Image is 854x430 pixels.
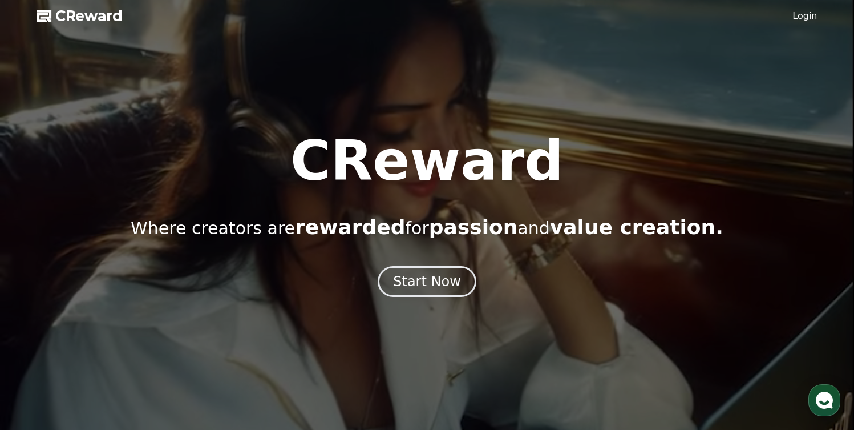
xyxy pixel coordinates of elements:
a: Login [792,9,817,23]
span: CReward [55,7,123,25]
button: Start Now [378,266,476,297]
a: Messages [75,335,147,364]
span: passion [429,215,518,239]
a: CReward [37,7,123,25]
span: value creation. [550,215,723,239]
h1: CReward [290,134,564,188]
a: Start Now [378,278,476,288]
div: Start Now [393,272,461,291]
span: Messages [95,353,128,362]
span: rewarded [295,215,405,239]
a: Home [3,335,75,364]
p: Where creators are for and [131,216,723,239]
span: Settings [169,352,197,361]
span: Home [29,352,49,361]
a: Settings [147,335,219,364]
